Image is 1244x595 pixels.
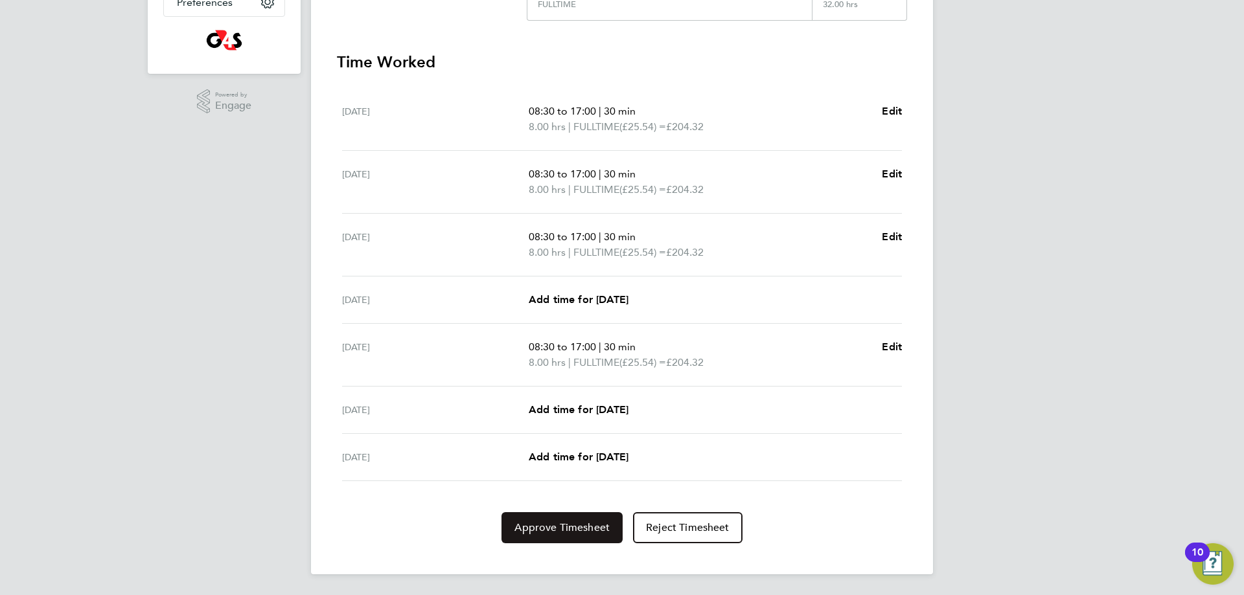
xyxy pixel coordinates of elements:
[163,30,285,51] a: Go to home page
[529,183,566,196] span: 8.00 hrs
[342,449,529,465] div: [DATE]
[342,402,529,418] div: [DATE]
[619,120,666,133] span: (£25.54) =
[882,168,902,180] span: Edit
[529,105,596,117] span: 08:30 to 17:00
[882,104,902,119] a: Edit
[633,512,743,543] button: Reject Timesheet
[666,120,704,133] span: £204.32
[604,168,636,180] span: 30 min
[197,89,252,114] a: Powered byEngage
[882,230,902,243] span: Edit
[1192,552,1203,569] div: 10
[514,521,610,534] span: Approve Timesheet
[529,451,628,463] span: Add time for [DATE]
[568,120,571,133] span: |
[604,341,636,353] span: 30 min
[573,119,619,135] span: FULLTIME
[501,512,623,543] button: Approve Timesheet
[599,230,601,243] span: |
[599,168,601,180] span: |
[573,182,619,197] span: FULLTIME
[568,246,571,258] span: |
[573,355,619,370] span: FULLTIME
[1192,543,1234,585] button: Open Resource Center, 10 new notifications
[529,356,566,368] span: 8.00 hrs
[342,104,529,135] div: [DATE]
[342,166,529,197] div: [DATE]
[604,105,636,117] span: 30 min
[342,229,529,260] div: [DATE]
[882,229,902,245] a: Edit
[604,230,636,243] span: 30 min
[882,105,902,117] span: Edit
[646,521,730,534] span: Reject Timesheet
[215,100,251,111] span: Engage
[666,246,704,258] span: £204.32
[599,341,601,353] span: |
[342,292,529,308] div: [DATE]
[529,230,596,243] span: 08:30 to 17:00
[529,403,628,416] span: Add time for [DATE]
[882,166,902,182] a: Edit
[568,183,571,196] span: |
[573,245,619,260] span: FULLTIME
[619,183,666,196] span: (£25.54) =
[337,52,907,73] h3: Time Worked
[215,89,251,100] span: Powered by
[619,356,666,368] span: (£25.54) =
[882,341,902,353] span: Edit
[619,246,666,258] span: (£25.54) =
[529,292,628,308] a: Add time for [DATE]
[529,293,628,306] span: Add time for [DATE]
[529,341,596,353] span: 08:30 to 17:00
[599,105,601,117] span: |
[666,356,704,368] span: £204.32
[529,120,566,133] span: 8.00 hrs
[529,402,628,418] a: Add time for [DATE]
[529,449,628,465] a: Add time for [DATE]
[568,356,571,368] span: |
[206,30,242,51] img: g4s6-logo-retina.png
[529,246,566,258] span: 8.00 hrs
[342,339,529,370] div: [DATE]
[529,168,596,180] span: 08:30 to 17:00
[882,339,902,355] a: Edit
[666,183,704,196] span: £204.32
